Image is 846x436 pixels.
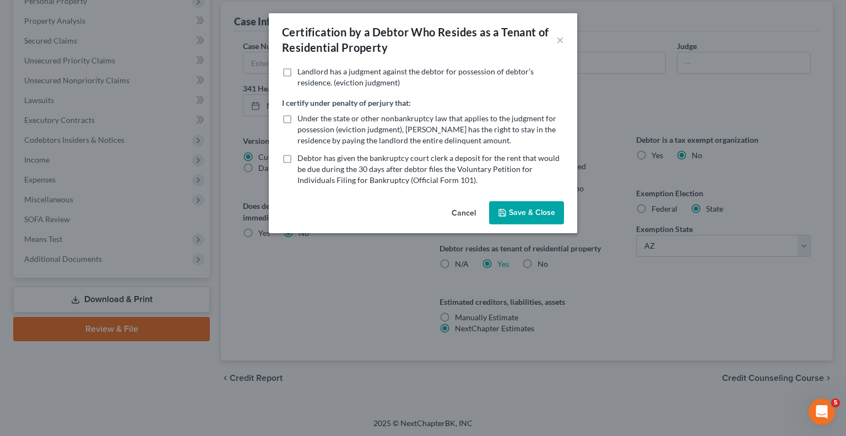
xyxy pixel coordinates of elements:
[297,114,556,145] span: Under the state or other nonbankruptcy law that applies to the judgment for possession (eviction ...
[282,24,556,55] div: Certification by a Debtor Who Resides as a Tenant of Residential Property
[297,67,534,87] span: Landlord has a judgment against the debtor for possession of debtor’s residence. (eviction judgment)
[297,153,560,185] span: Debtor has given the bankruptcy court clerk a deposit for the rent that would be due during the 3...
[831,399,840,407] span: 5
[809,399,835,425] iframe: Intercom live chat
[443,202,485,224] button: Cancel
[282,97,411,109] label: I certify under penalty of perjury that:
[489,201,564,224] button: Save & Close
[556,33,564,46] button: ×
